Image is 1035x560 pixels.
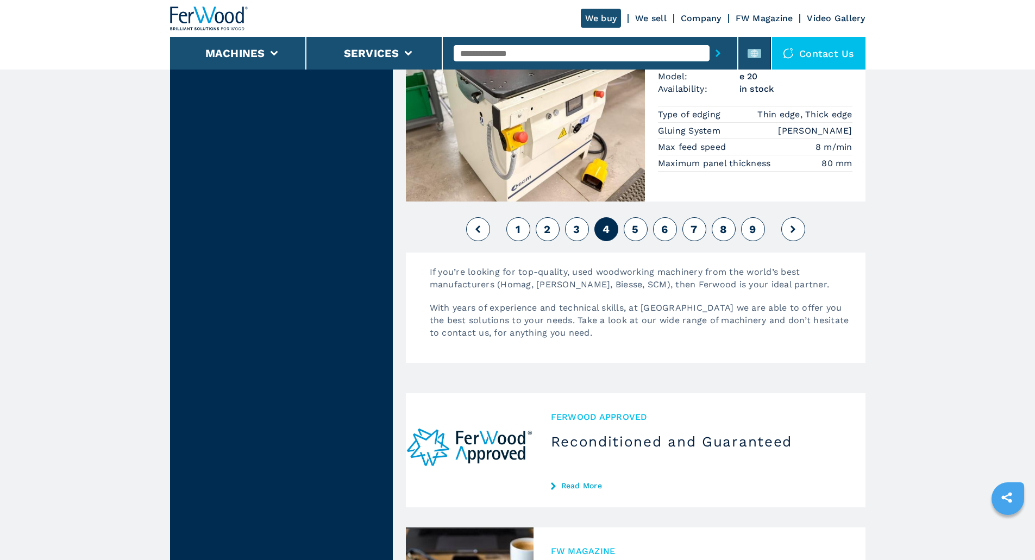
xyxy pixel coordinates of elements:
[658,70,739,83] span: Model:
[551,481,848,490] a: Read More
[516,223,520,236] span: 1
[720,223,727,236] span: 8
[821,157,852,169] em: 80 mm
[749,223,756,236] span: 9
[406,17,645,202] img: Single Edgebanders SCM e 20
[573,223,580,236] span: 3
[506,217,530,241] button: 1
[757,108,852,121] em: Thin edge, Thick edge
[712,217,736,241] button: 8
[536,217,560,241] button: 2
[682,217,706,241] button: 7
[653,217,677,241] button: 6
[624,217,648,241] button: 5
[632,223,638,236] span: 5
[691,223,697,236] span: 7
[993,484,1020,511] a: sharethis
[989,511,1027,552] iframe: Chat
[661,223,668,236] span: 6
[565,217,589,241] button: 3
[658,83,739,95] span: Availability:
[658,109,724,121] p: Type of edging
[783,48,794,59] img: Contact us
[551,411,848,423] span: Ferwood Approved
[344,47,399,60] button: Services
[170,7,248,30] img: Ferwood
[772,37,865,70] div: Contact us
[551,545,848,557] span: FW MAGAZINE
[739,70,852,83] h3: e 20
[658,158,774,169] p: Maximum panel thickness
[406,393,534,507] img: Reconditioned and Guaranteed
[710,41,726,66] button: submit-button
[741,217,765,241] button: 9
[816,141,852,153] em: 8 m/min
[807,13,865,23] a: Video Gallery
[205,47,265,60] button: Machines
[594,217,618,241] button: 4
[419,301,865,350] p: With years of experience and technical skills, at [GEOGRAPHIC_DATA] we are able to offer you the ...
[544,223,550,236] span: 2
[658,141,729,153] p: Max feed speed
[581,9,622,28] a: We buy
[736,13,793,23] a: FW Magazine
[419,266,865,301] p: If you’re looking for top-quality, used woodworking machinery from the world’s best manufacturers...
[551,433,848,450] h3: Reconditioned and Guaranteed
[681,13,722,23] a: Company
[778,124,852,137] em: [PERSON_NAME]
[603,223,610,236] span: 4
[635,13,667,23] a: We sell
[658,125,724,137] p: Gluing System
[739,83,852,95] span: in stock
[406,17,865,202] a: Single Edgebanders SCM e 20Single EdgebandersCode:008141Brand:SCMModel:e 20Availability:in stockT...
